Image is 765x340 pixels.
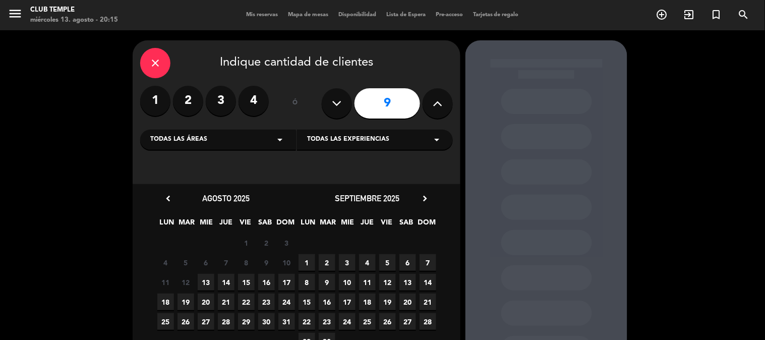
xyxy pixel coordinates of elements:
span: MAR [320,216,336,233]
span: 28 [218,313,234,330]
span: 5 [379,254,396,271]
span: 18 [359,294,376,310]
span: Mapa de mesas [283,12,333,18]
span: 23 [258,294,275,310]
span: 16 [319,294,335,310]
i: add_circle_outline [656,9,668,21]
i: menu [8,6,23,21]
span: 11 [359,274,376,291]
span: 6 [198,254,214,271]
span: 6 [399,254,416,271]
span: 22 [299,313,315,330]
span: 26 [178,313,194,330]
span: 13 [399,274,416,291]
span: 31 [278,313,295,330]
i: chevron_right [420,193,430,204]
span: MAR [179,216,195,233]
label: 2 [173,86,203,116]
span: Mis reservas [241,12,283,18]
i: turned_in_not [711,9,723,21]
span: 9 [319,274,335,291]
span: Lista de Espera [381,12,431,18]
span: 16 [258,274,275,291]
span: 24 [278,294,295,310]
span: 12 [178,274,194,291]
div: miércoles 13. agosto - 20:15 [30,15,118,25]
span: 18 [157,294,174,310]
span: 9 [258,254,275,271]
span: 12 [379,274,396,291]
span: 30 [258,313,275,330]
span: 1 [299,254,315,271]
span: 1 [238,235,255,251]
button: menu [8,6,23,25]
span: LUN [159,216,175,233]
span: agosto 2025 [202,193,250,203]
span: VIE [238,216,254,233]
span: 17 [278,274,295,291]
span: 13 [198,274,214,291]
span: JUE [359,216,376,233]
div: Indique cantidad de clientes [140,48,453,78]
span: 21 [420,294,436,310]
span: MIE [339,216,356,233]
i: arrow_drop_down [431,134,443,146]
span: Todas las experiencias [307,135,389,145]
span: 11 [157,274,174,291]
span: 26 [379,313,396,330]
span: 28 [420,313,436,330]
span: 25 [359,313,376,330]
span: 17 [339,294,356,310]
span: 24 [339,313,356,330]
span: 29 [238,313,255,330]
span: DOM [277,216,293,233]
span: 25 [157,313,174,330]
div: ó [279,86,312,121]
span: 10 [339,274,356,291]
span: 15 [299,294,315,310]
span: 4 [359,254,376,271]
span: JUE [218,216,234,233]
span: 27 [399,313,416,330]
span: 22 [238,294,255,310]
div: CLUB TEMPLE [30,5,118,15]
span: Todas las áreas [150,135,207,145]
span: Disponibilidad [333,12,381,18]
span: 2 [258,235,275,251]
span: 7 [218,254,234,271]
span: 20 [198,294,214,310]
span: 21 [218,294,234,310]
i: chevron_left [163,193,173,204]
label: 3 [206,86,236,116]
span: 3 [278,235,295,251]
span: 14 [420,274,436,291]
span: 27 [198,313,214,330]
span: LUN [300,216,317,233]
span: SAB [398,216,415,233]
i: exit_to_app [683,9,695,21]
span: MIE [198,216,215,233]
i: search [738,9,750,21]
span: 23 [319,313,335,330]
span: 4 [157,254,174,271]
span: 8 [299,274,315,291]
span: 10 [278,254,295,271]
span: VIE [379,216,395,233]
span: 14 [218,274,234,291]
span: 5 [178,254,194,271]
span: Tarjetas de regalo [468,12,524,18]
i: arrow_drop_down [274,134,286,146]
span: septiembre 2025 [335,193,399,203]
span: 3 [339,254,356,271]
i: close [149,57,161,69]
span: 8 [238,254,255,271]
span: 2 [319,254,335,271]
span: Pre-acceso [431,12,468,18]
label: 4 [239,86,269,116]
span: 19 [379,294,396,310]
span: DOM [418,216,435,233]
span: 15 [238,274,255,291]
label: 1 [140,86,170,116]
span: 20 [399,294,416,310]
span: SAB [257,216,274,233]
